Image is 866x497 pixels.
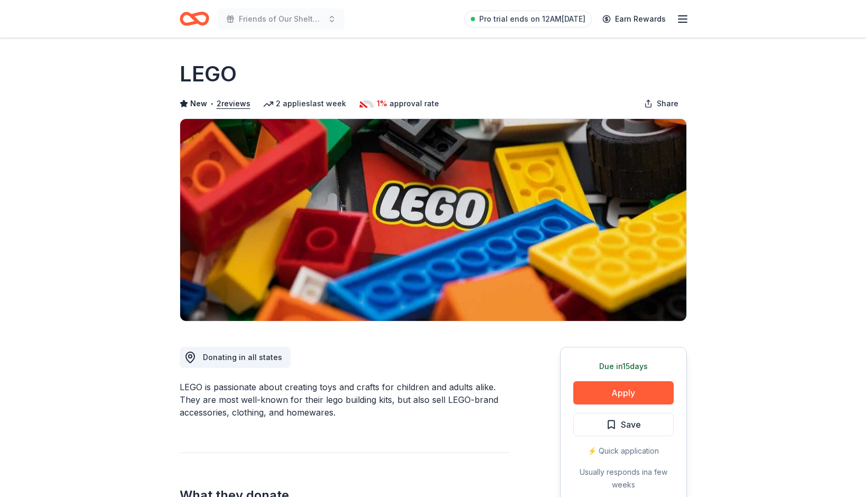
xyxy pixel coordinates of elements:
span: Friends of Our Shelter Dogs Poker Run [239,13,323,25]
img: Image for LEGO [180,119,686,321]
span: Pro trial ends on 12AM[DATE] [479,13,585,25]
span: Share [657,97,678,110]
div: Usually responds in a few weeks [573,466,674,491]
button: 2reviews [217,97,250,110]
span: New [190,97,207,110]
div: LEGO is passionate about creating toys and crafts for children and adults alike. They are most we... [180,381,509,419]
a: Pro trial ends on 12AM[DATE] [464,11,592,27]
button: Friends of Our Shelter Dogs Poker Run [218,8,344,30]
a: Earn Rewards [596,10,672,29]
span: Donating in all states [203,353,282,362]
span: approval rate [389,97,439,110]
button: Save [573,413,674,436]
div: Due in 15 days [573,360,674,373]
h1: LEGO [180,59,237,89]
span: 1% [377,97,387,110]
span: Save [621,418,641,431]
div: 2 applies last week [263,97,346,110]
span: • [210,99,213,108]
button: Share [636,93,687,114]
div: ⚡️ Quick application [573,445,674,457]
button: Apply [573,381,674,404]
a: Home [180,6,209,31]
